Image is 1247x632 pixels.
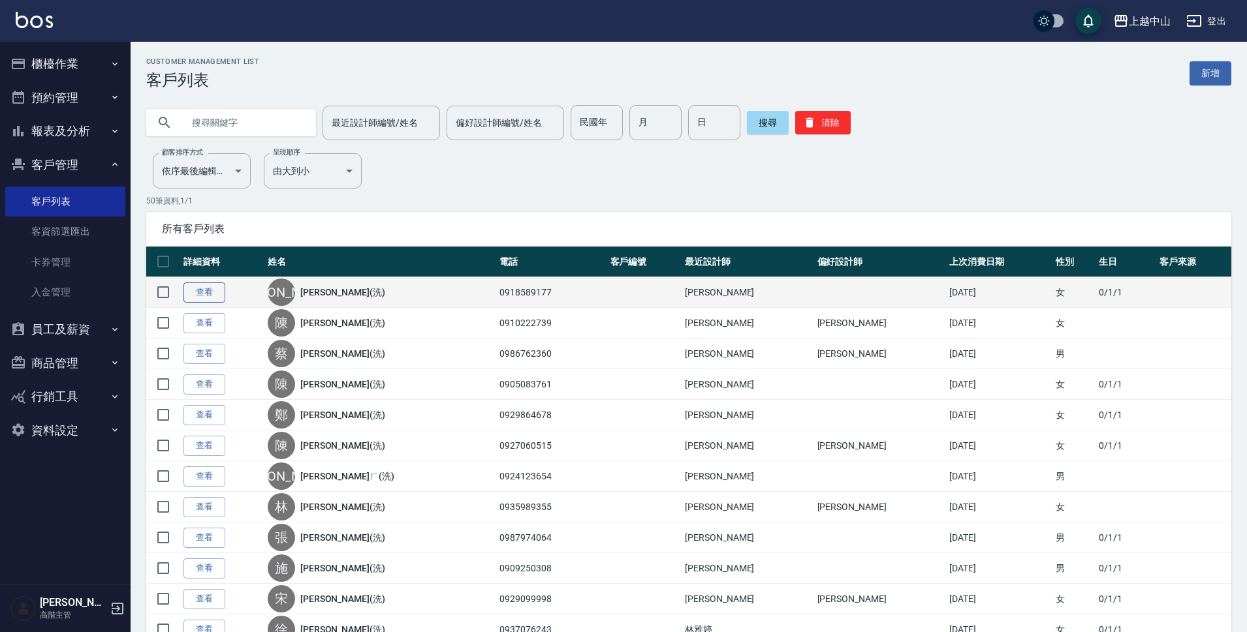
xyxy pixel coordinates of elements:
[946,553,1052,584] td: [DATE]
[496,308,607,339] td: 0910222739
[682,553,813,584] td: [PERSON_NAME]
[183,374,225,395] a: 查看
[153,153,251,188] div: 依序最後編輯時間
[682,339,813,369] td: [PERSON_NAME]
[5,148,125,182] button: 客戶管理
[1096,584,1156,614] td: 0/1/1
[1190,61,1231,85] a: 新增
[682,461,813,492] td: [PERSON_NAME]
[5,346,125,380] button: 商品管理
[496,553,607,584] td: 0909250308
[5,414,125,447] button: 資料設定
[496,461,607,492] td: 0924123654
[300,439,385,452] a: [PERSON_NAME](洗)
[183,313,225,333] a: 查看
[300,531,385,544] a: [PERSON_NAME](洗)
[496,339,607,369] td: 0986762360
[268,278,295,306] div: [PERSON_NAME]
[146,57,259,66] h2: Customer Management List
[747,111,789,134] button: 搜尋
[268,309,295,337] div: 陳
[1129,13,1171,29] div: 上越中山
[1052,553,1096,584] td: 男
[682,522,813,553] td: [PERSON_NAME]
[682,308,813,339] td: [PERSON_NAME]
[496,400,607,430] td: 0929864678
[946,247,1052,277] th: 上次消費日期
[268,493,295,520] div: 林
[180,247,264,277] th: 詳細資料
[814,308,946,339] td: [PERSON_NAME]
[946,277,1052,308] td: [DATE]
[1052,400,1096,430] td: 女
[5,187,125,217] a: 客戶列表
[1052,461,1096,492] td: 男
[162,222,1216,235] span: 所有客戶列表
[300,347,385,360] a: [PERSON_NAME](洗)
[40,609,106,621] p: 高階主管
[268,370,295,398] div: 陳
[946,339,1052,369] td: [DATE]
[946,430,1052,461] td: [DATE]
[300,500,385,513] a: [PERSON_NAME](洗)
[496,247,607,277] th: 電話
[1181,9,1231,33] button: 登出
[183,497,225,517] a: 查看
[264,247,496,277] th: 姓名
[5,312,125,346] button: 員工及薪資
[946,584,1052,614] td: [DATE]
[300,286,385,299] a: [PERSON_NAME](洗)
[1052,584,1096,614] td: 女
[5,114,125,148] button: 報表及分析
[300,408,385,421] a: [PERSON_NAME](洗)
[162,147,203,157] label: 顧客排序方式
[1052,339,1096,369] td: 男
[946,492,1052,522] td: [DATE]
[183,528,225,548] a: 查看
[946,369,1052,400] td: [DATE]
[268,432,295,459] div: 陳
[814,339,946,369] td: [PERSON_NAME]
[607,247,682,277] th: 客戶編號
[1096,277,1156,308] td: 0/1/1
[5,380,125,414] button: 行銷工具
[814,492,946,522] td: [PERSON_NAME]
[795,111,851,134] button: 清除
[1052,308,1096,339] td: 女
[1096,430,1156,461] td: 0/1/1
[1052,522,1096,553] td: 男
[1052,492,1096,522] td: 女
[5,217,125,247] a: 客資篩選匯出
[268,401,295,429] div: 鄭
[16,12,53,28] img: Logo
[264,153,362,188] div: 由大到小
[183,405,225,425] a: 查看
[183,105,306,140] input: 搜尋關鍵字
[5,247,125,277] a: 卡券管理
[1096,369,1156,400] td: 0/1/1
[300,316,385,329] a: [PERSON_NAME](洗)
[183,344,225,364] a: 查看
[1052,430,1096,461] td: 女
[300,378,385,391] a: [PERSON_NAME](洗)
[682,430,813,461] td: [PERSON_NAME]
[5,277,125,307] a: 入金管理
[496,492,607,522] td: 0935989355
[682,492,813,522] td: [PERSON_NAME]
[814,430,946,461] td: [PERSON_NAME]
[5,47,125,81] button: 櫃檯作業
[183,282,225,303] a: 查看
[183,558,225,579] a: 查看
[1096,400,1156,430] td: 0/1/1
[814,247,946,277] th: 偏好設計師
[946,461,1052,492] td: [DATE]
[1096,553,1156,584] td: 0/1/1
[946,522,1052,553] td: [DATE]
[5,81,125,115] button: 預約管理
[496,584,607,614] td: 0929099998
[682,247,813,277] th: 最近設計師
[146,195,1231,207] p: 50 筆資料, 1 / 1
[946,400,1052,430] td: [DATE]
[268,340,295,367] div: 蔡
[146,71,259,89] h3: 客戶列表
